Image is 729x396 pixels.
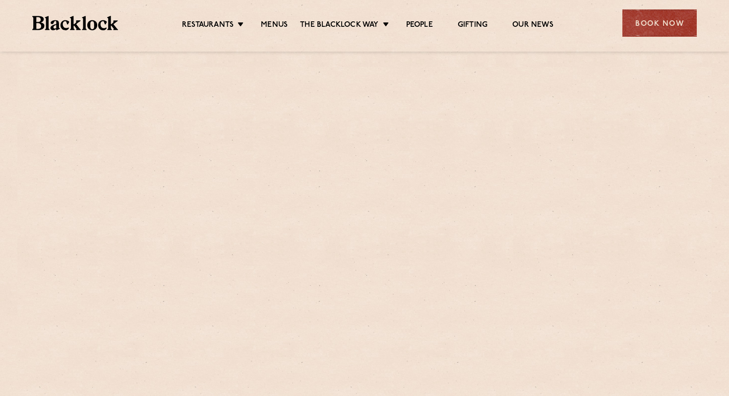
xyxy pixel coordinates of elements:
a: People [406,20,433,31]
a: Restaurants [182,20,234,31]
a: The Blacklock Way [300,20,378,31]
div: Book Now [622,9,697,37]
img: BL_Textured_Logo-footer-cropped.svg [32,16,118,30]
a: Menus [261,20,288,31]
a: Our News [512,20,553,31]
a: Gifting [458,20,487,31]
